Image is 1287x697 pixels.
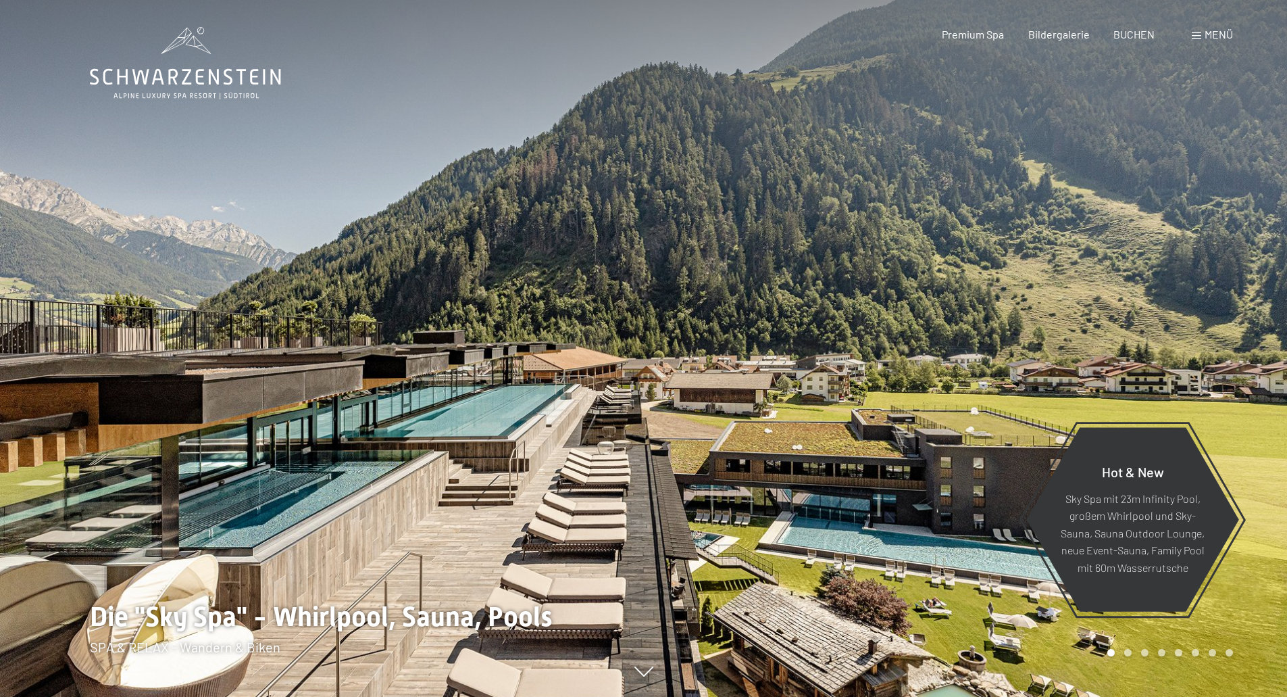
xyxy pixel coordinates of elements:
div: Carousel Page 8 [1226,649,1233,656]
div: Carousel Page 5 [1175,649,1182,656]
div: Carousel Page 2 [1124,649,1132,656]
div: Carousel Page 1 (Current Slide) [1107,649,1115,656]
div: Carousel Page 3 [1141,649,1149,656]
div: Carousel Page 4 [1158,649,1165,656]
span: Hot & New [1102,463,1164,479]
div: Carousel Page 7 [1209,649,1216,656]
a: BUCHEN [1113,28,1155,41]
div: Carousel Pagination [1103,649,1233,656]
a: Premium Spa [942,28,1004,41]
div: Carousel Page 6 [1192,649,1199,656]
span: Menü [1205,28,1233,41]
a: Hot & New Sky Spa mit 23m Infinity Pool, großem Whirlpool und Sky-Sauna, Sauna Outdoor Lounge, ne... [1026,427,1240,612]
p: Sky Spa mit 23m Infinity Pool, großem Whirlpool und Sky-Sauna, Sauna Outdoor Lounge, neue Event-S... [1059,489,1206,576]
a: Bildergalerie [1028,28,1090,41]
